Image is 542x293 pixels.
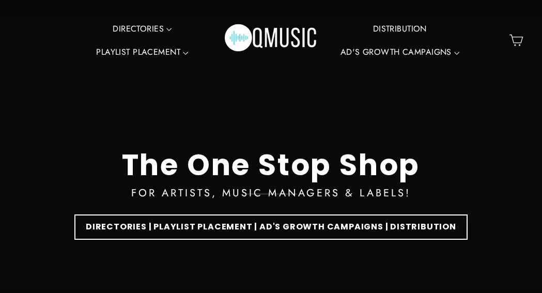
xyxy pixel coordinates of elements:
div: FOR ARTISTS, MUSIC MANAGERS & LABELS! [131,185,410,202]
a: DISTRIBUTION [369,17,431,41]
a: DIRECTORIES [109,17,176,41]
div: The One Stop Shop [122,148,421,182]
a: AD'S GROWTH CAMPAIGNS [336,40,463,64]
img: Q Music Promotions [225,17,318,64]
a: DIRECTORIES | PLAYLIST PLACEMENT | AD'S GROWTH CAMPAIGNS | DISTRIBUTION [74,214,468,240]
div: Primary [74,10,469,71]
a: PLAYLIST PLACEMENT [92,40,192,64]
